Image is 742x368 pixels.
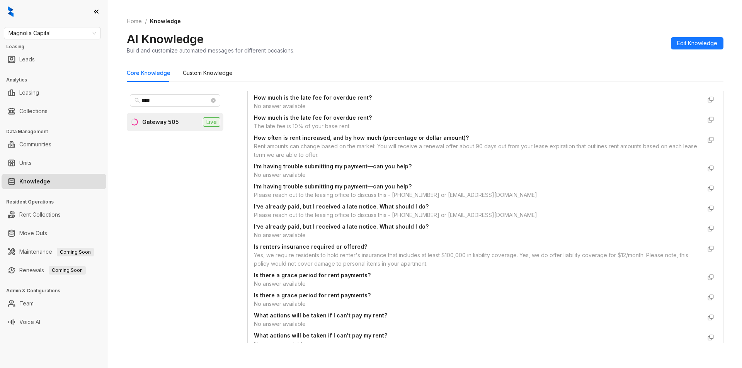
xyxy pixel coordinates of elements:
strong: How much is the late fee for overdue rent? [254,114,372,121]
a: Leads [19,52,35,67]
div: No answer available [254,231,701,239]
a: RenewalsComing Soon [19,263,86,278]
div: No answer available [254,300,701,308]
strong: Is there a grace period for rent payments? [254,292,371,298]
h3: Resident Operations [6,198,108,205]
div: Build and customize automated messages for different occasions. [127,46,294,54]
a: Communities [19,137,51,152]
div: Rent amounts can change based on the market. You will receive a renewal offer about 90 days out f... [254,142,701,159]
li: Knowledge [2,174,106,189]
span: Live [203,117,220,127]
div: No answer available [254,102,701,110]
li: Leads [2,52,106,67]
li: Rent Collections [2,207,106,222]
h3: Data Management [6,128,108,135]
li: Collections [2,103,106,119]
strong: I’ve already paid, but I received a late notice. What should I do? [254,223,429,230]
li: Leasing [2,85,106,100]
a: Units [19,155,32,171]
li: Communities [2,137,106,152]
strong: I’m having trouble submitting my payment—can you help? [254,183,412,190]
span: Coming Soon [57,248,94,256]
a: Knowledge [19,174,50,189]
span: close-circle [211,98,216,103]
strong: What actions will be taken if I can't pay my rent? [254,312,387,319]
h3: Admin & Configurations [6,287,108,294]
div: No answer available [254,171,701,179]
h3: Leasing [6,43,108,50]
li: Renewals [2,263,106,278]
strong: Is there a grace period for rent payments? [254,272,371,278]
div: No answer available [254,340,701,348]
div: Custom Knowledge [183,69,233,77]
span: Magnolia Capital [9,27,96,39]
div: No answer available [254,280,701,288]
a: Move Outs [19,226,47,241]
li: Voice AI [2,314,106,330]
strong: I’ve already paid, but I received a late notice. What should I do? [254,203,429,210]
div: Please reach out to the leasing office to discuss this - [PHONE_NUMBER] or [EMAIL_ADDRESS][DOMAIN... [254,191,701,199]
a: Team [19,296,34,311]
div: No answer available [254,320,701,328]
strong: How much is the late fee for overdue rent? [254,94,372,101]
img: logo [8,6,14,17]
div: Core Knowledge [127,69,170,77]
div: Please reach out to the leasing office to discuss this - [PHONE_NUMBER] or [EMAIL_ADDRESS][DOMAIN... [254,211,701,219]
strong: Is renters insurance required or offered? [254,243,367,250]
a: Voice AI [19,314,40,330]
li: Move Outs [2,226,106,241]
div: The late fee is 10% of your base rent. [254,122,701,131]
a: Home [125,17,143,25]
strong: How often is rent increased, and by how much (percentage or dollar amount)? [254,134,469,141]
a: Leasing [19,85,39,100]
button: Edit Knowledge [671,37,723,49]
span: Knowledge [150,18,181,24]
li: Team [2,296,106,311]
span: search [134,98,140,103]
li: / [145,17,147,25]
div: Yes, we require residents to hold renter's insurance that includes at least $100,000 in liability... [254,251,701,268]
span: Coming Soon [49,266,86,275]
h3: Analytics [6,76,108,83]
div: Gateway 505 [142,118,179,126]
a: Collections [19,103,48,119]
strong: I’m having trouble submitting my payment—can you help? [254,163,412,170]
h2: AI Knowledge [127,32,204,46]
a: Rent Collections [19,207,61,222]
strong: What actions will be taken if I can't pay my rent? [254,332,387,339]
span: Edit Knowledge [677,39,717,47]
li: Maintenance [2,244,106,259]
li: Units [2,155,106,171]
